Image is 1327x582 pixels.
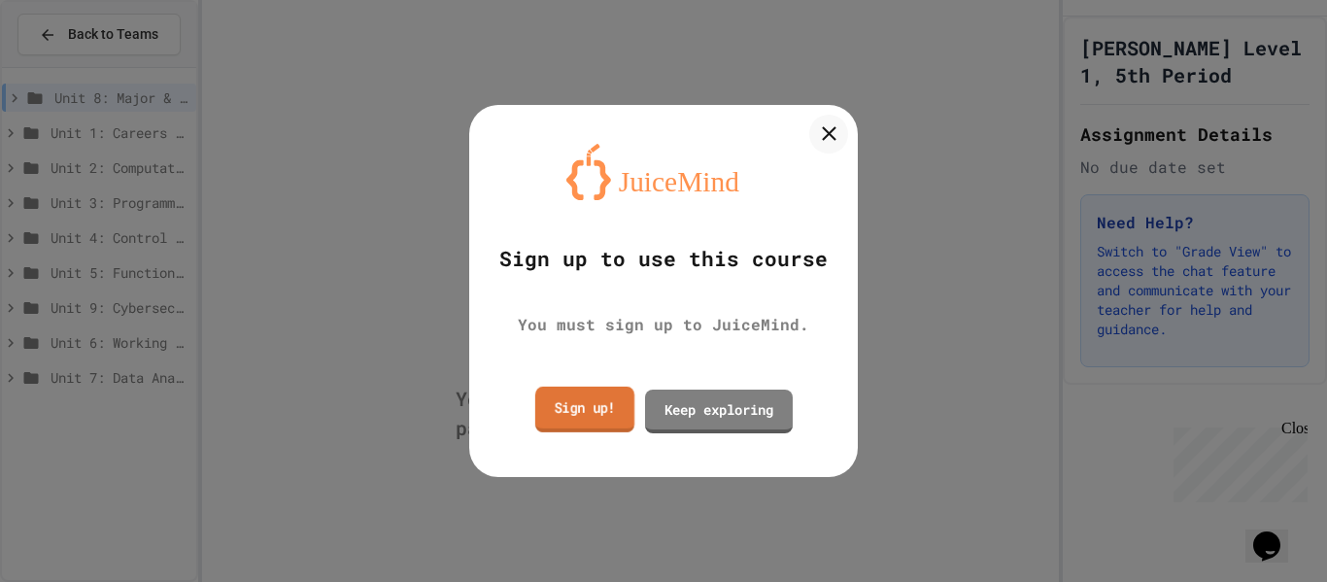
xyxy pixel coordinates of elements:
[499,244,828,275] div: Sign up to use this course
[645,390,793,433] a: Keep exploring
[8,8,134,123] div: Chat with us now!Close
[535,387,634,432] a: Sign up!
[566,144,761,200] img: logo-orange.svg
[518,313,809,336] div: You must sign up to JuiceMind.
